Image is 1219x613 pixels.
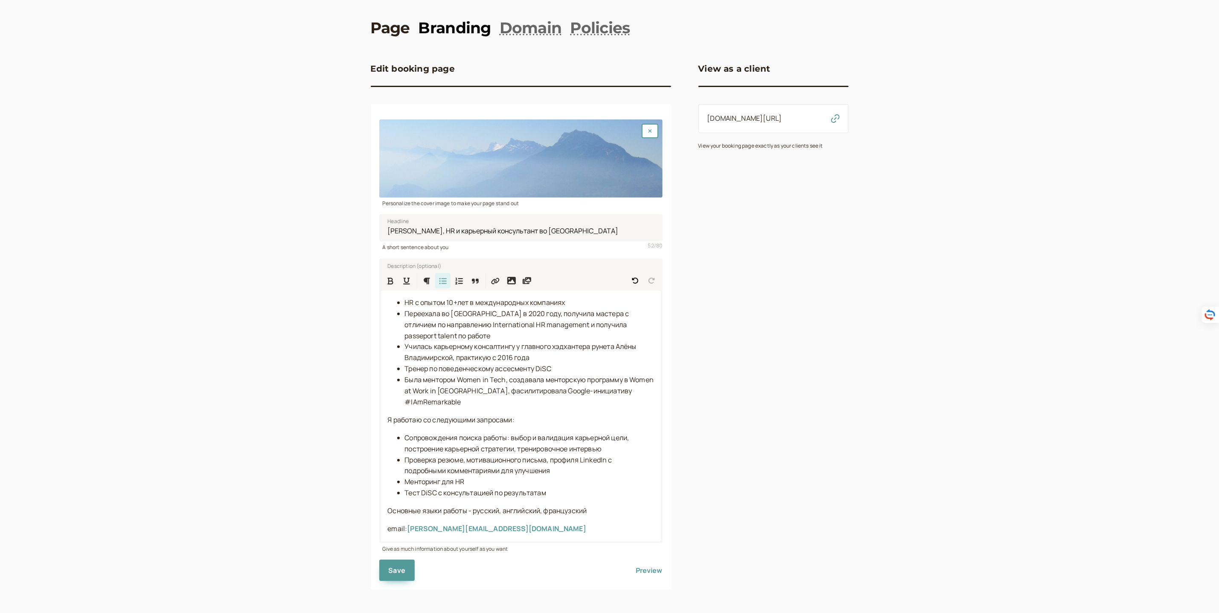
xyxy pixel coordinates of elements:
[636,560,663,581] button: Preview
[371,17,410,38] a: Page
[698,142,823,149] small: View your booking page exactly as your clients see it
[468,273,483,288] button: Quote
[383,273,398,288] button: Format Bold
[405,433,631,453] span: Сопровождения поиска работы: выбор и валидация карьерной цели, построение карьерной стратегии, тр...
[381,291,661,541] div: To enrich screen reader interactions, please activate Accessibility in Grammarly extension settings
[379,214,663,241] input: Headline
[379,198,663,207] div: Personalize the cover image to make your page stand out
[405,375,655,407] span: Была ментором Women in Tech, создавала менторскую программу в Women at Work in [GEOGRAPHIC_DATA],...
[389,566,406,575] span: Save
[379,241,663,251] div: A short sentence about you
[405,477,465,486] span: Менторинг для HR
[1176,572,1219,613] iframe: Chat Widget
[419,273,434,288] button: Formatting Options
[405,298,565,307] span: HR с опытом 10+лет в международных компаниях
[642,124,658,138] button: Remove
[419,17,491,38] a: Branding
[388,506,587,515] span: Основные языки работы - русский, английский, французский
[405,364,551,373] span: Тренер по поведенческому ассесменту DiSС
[451,273,467,288] button: Numbered List
[399,273,414,288] button: Format Underline
[405,455,614,476] span: Проверка резюме, мотивационного письма, профиля LinkedIn с подробными комментариями для улучшения
[570,17,630,38] a: Policies
[698,62,771,76] h3: View as a client
[371,62,455,76] h3: Edit booking page
[407,524,586,533] a: [PERSON_NAME][EMAIL_ADDRESS][DOMAIN_NAME]
[405,488,546,497] span: Тест DiSC c консультацией по результатам
[405,309,631,340] span: Переехала во [GEOGRAPHIC_DATA] в 2020 году, получила мастера с отличием по направлению Internatio...
[644,273,659,288] button: Redo
[519,273,535,288] button: Insert media
[388,415,515,424] span: Я работаю со следующими запросами:
[405,342,638,362] span: Училась карьерному консалтингу у главного хэдхантера рунета Алёны Владимирской, практикую с 2016 ...
[504,273,519,288] button: Insert image
[435,273,451,288] button: Bulleted List
[388,524,407,533] span: email:
[379,560,415,581] button: Save
[379,543,663,553] div: Give as much information about yourself as you want
[707,113,782,123] a: [DOMAIN_NAME][URL]
[628,273,643,288] button: Undo
[488,273,503,288] button: Insert Link
[381,261,442,270] label: Description (optional)
[388,217,409,226] span: Headline
[500,17,562,38] a: Domain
